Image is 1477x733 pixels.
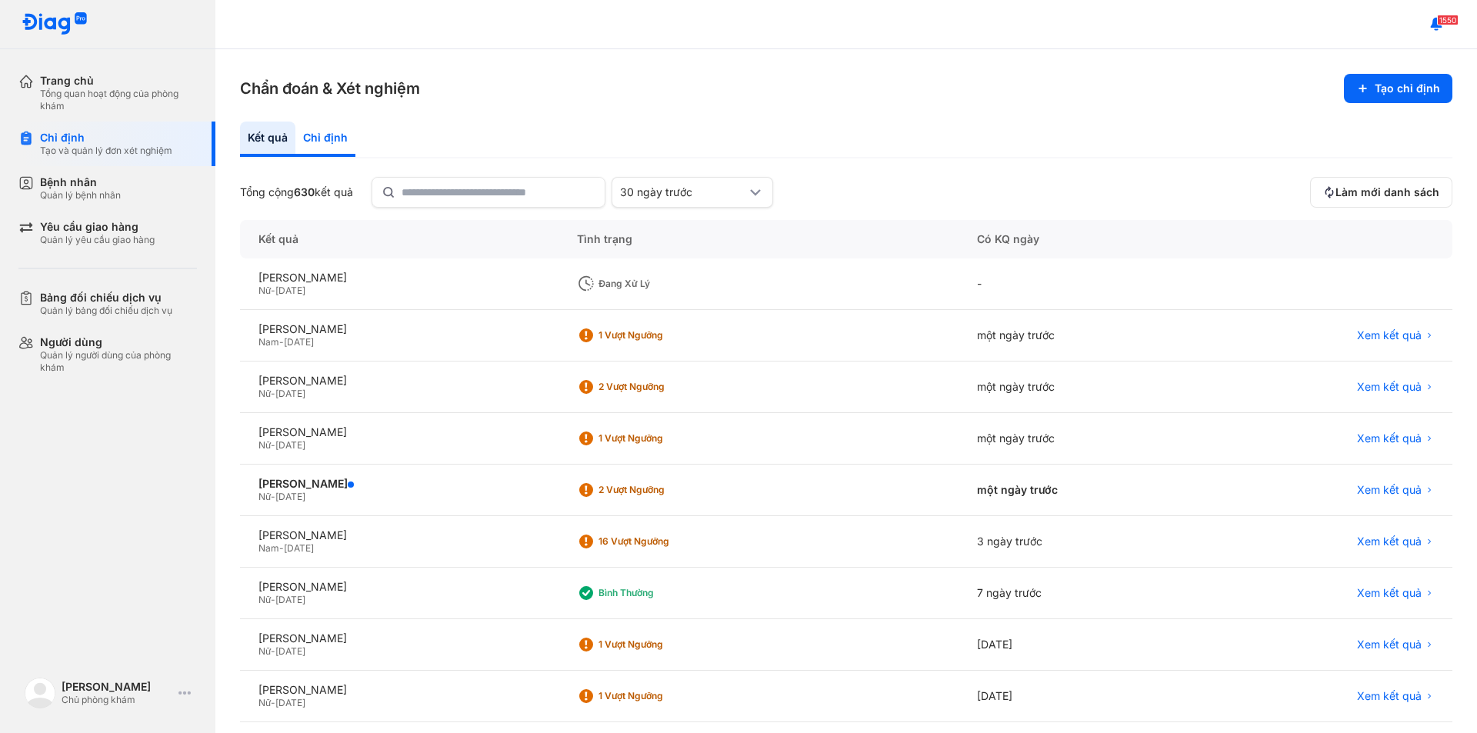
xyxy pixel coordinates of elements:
[598,587,722,599] div: Bình thường
[275,697,305,708] span: [DATE]
[258,645,271,657] span: Nữ
[598,535,722,548] div: 16 Vượt ngưỡng
[275,594,305,605] span: [DATE]
[258,528,540,542] div: [PERSON_NAME]
[959,220,1209,258] div: Có KQ ngày
[598,484,722,496] div: 2 Vượt ngưỡng
[1357,638,1422,651] span: Xem kết quả
[40,349,197,374] div: Quản lý người dùng của phòng khám
[40,291,172,305] div: Bảng đối chiếu dịch vụ
[40,88,197,112] div: Tổng quan hoạt động của phòng khám
[271,697,275,708] span: -
[598,278,722,290] div: Đang xử lý
[271,594,275,605] span: -
[558,220,959,258] div: Tình trạng
[271,285,275,296] span: -
[275,645,305,657] span: [DATE]
[959,568,1209,619] div: 7 ngày trước
[959,671,1209,722] div: [DATE]
[275,285,305,296] span: [DATE]
[294,185,315,198] span: 630
[240,220,558,258] div: Kết quả
[1344,74,1452,103] button: Tạo chỉ định
[959,310,1209,362] div: một ngày trước
[279,542,284,554] span: -
[959,516,1209,568] div: 3 ngày trước
[598,329,722,342] div: 1 Vượt ngưỡng
[1357,689,1422,703] span: Xem kết quả
[258,322,540,336] div: [PERSON_NAME]
[40,175,121,189] div: Bệnh nhân
[258,439,271,451] span: Nữ
[1357,431,1422,445] span: Xem kết quả
[258,697,271,708] span: Nữ
[62,694,172,706] div: Chủ phòng khám
[240,122,295,157] div: Kết quả
[598,638,722,651] div: 1 Vượt ngưỡng
[258,580,540,594] div: [PERSON_NAME]
[959,619,1209,671] div: [DATE]
[258,683,540,697] div: [PERSON_NAME]
[271,645,275,657] span: -
[620,185,746,199] div: 30 ngày trước
[258,285,271,296] span: Nữ
[1357,586,1422,600] span: Xem kết quả
[598,432,722,445] div: 1 Vượt ngưỡng
[1357,535,1422,548] span: Xem kết quả
[959,465,1209,516] div: một ngày trước
[40,234,155,246] div: Quản lý yêu cầu giao hàng
[258,374,540,388] div: [PERSON_NAME]
[258,388,271,399] span: Nữ
[275,491,305,502] span: [DATE]
[258,594,271,605] span: Nữ
[959,258,1209,310] div: -
[40,305,172,317] div: Quản lý bảng đối chiếu dịch vụ
[40,335,197,349] div: Người dùng
[240,78,420,99] h3: Chẩn đoán & Xét nghiệm
[258,631,540,645] div: [PERSON_NAME]
[258,542,279,554] span: Nam
[271,388,275,399] span: -
[40,220,155,234] div: Yêu cầu giao hàng
[258,271,540,285] div: [PERSON_NAME]
[275,388,305,399] span: [DATE]
[1335,185,1439,199] span: Làm mới danh sách
[62,680,172,694] div: [PERSON_NAME]
[240,185,353,199] div: Tổng cộng kết quả
[22,12,88,36] img: logo
[258,477,540,491] div: [PERSON_NAME]
[271,439,275,451] span: -
[284,542,314,554] span: [DATE]
[598,690,722,702] div: 1 Vượt ngưỡng
[40,74,197,88] div: Trang chủ
[279,336,284,348] span: -
[25,678,55,708] img: logo
[258,336,279,348] span: Nam
[40,131,172,145] div: Chỉ định
[258,491,271,502] span: Nữ
[959,362,1209,413] div: một ngày trước
[1437,15,1459,25] span: 1550
[40,189,121,202] div: Quản lý bệnh nhân
[271,491,275,502] span: -
[1357,380,1422,394] span: Xem kết quả
[1310,177,1452,208] button: Làm mới danh sách
[1357,483,1422,497] span: Xem kết quả
[598,381,722,393] div: 2 Vượt ngưỡng
[284,336,314,348] span: [DATE]
[258,425,540,439] div: [PERSON_NAME]
[40,145,172,157] div: Tạo và quản lý đơn xét nghiệm
[275,439,305,451] span: [DATE]
[959,413,1209,465] div: một ngày trước
[1357,328,1422,342] span: Xem kết quả
[295,122,355,157] div: Chỉ định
